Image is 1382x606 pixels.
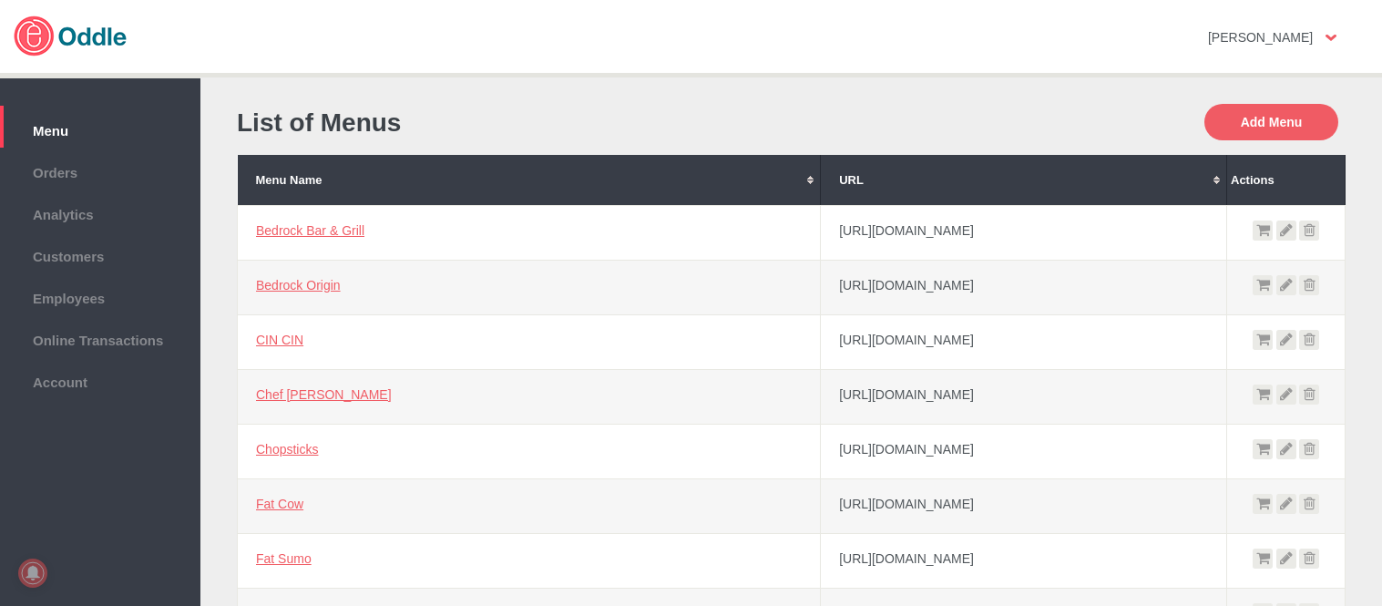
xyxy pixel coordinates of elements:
a: Fat Cow [256,497,303,511]
a: Chopsticks [256,442,318,457]
th: Menu Name: No sort applied, activate to apply an ascending sort [238,155,821,205]
td: [URL][DOMAIN_NAME] [821,314,1227,369]
th: URL: No sort applied, activate to apply an ascending sort [821,155,1227,205]
span: Analytics [9,202,191,222]
span: Account [9,370,191,390]
a: Bedrock Bar & Grill [256,223,364,238]
a: Chef [PERSON_NAME] [256,387,392,402]
img: user-option-arrow.png [1326,35,1336,41]
h1: List of Menus [237,108,783,138]
span: Menu [9,118,191,139]
div: Menu Name [256,173,803,187]
td: [URL][DOMAIN_NAME] [821,369,1227,424]
span: Orders [9,160,191,180]
a: Fat Sumo [256,551,312,566]
th: Actions: No sort applied, sorting is disabled [1227,155,1346,205]
div: URL [839,173,1208,187]
div: Actions [1231,173,1341,187]
span: Employees [9,286,191,306]
strong: [PERSON_NAME] [1208,30,1313,45]
td: [URL][DOMAIN_NAME] [821,260,1227,314]
td: [URL][DOMAIN_NAME] [821,424,1227,478]
td: [URL][DOMAIN_NAME] [821,205,1227,260]
button: Add Menu [1204,104,1338,140]
td: [URL][DOMAIN_NAME] [821,533,1227,588]
a: Bedrock Origin [256,278,341,293]
span: Online Transactions [9,328,191,348]
a: CIN CIN [256,333,303,347]
td: [URL][DOMAIN_NAME] [821,478,1227,533]
span: Customers [9,244,191,264]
